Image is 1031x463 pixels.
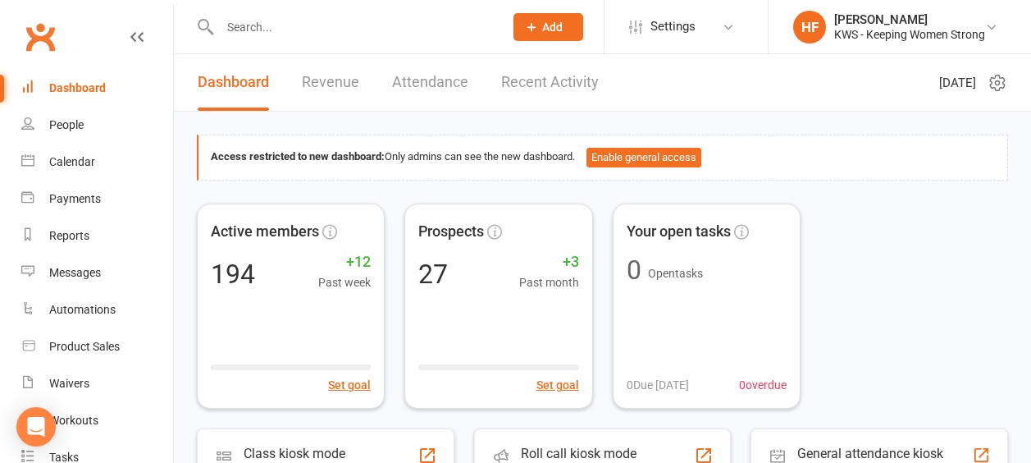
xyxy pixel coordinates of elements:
[519,273,579,291] span: Past month
[49,229,89,242] div: Reports
[21,291,173,328] a: Automations
[49,303,116,316] div: Automations
[392,54,468,111] a: Attendance
[21,254,173,291] a: Messages
[16,407,56,447] div: Open Intercom Messenger
[834,12,985,27] div: [PERSON_NAME]
[328,376,371,394] button: Set goal
[501,54,599,111] a: Recent Activity
[211,150,385,163] strong: Access restricted to new dashboard:
[939,73,976,93] span: [DATE]
[302,54,359,111] a: Revenue
[519,250,579,274] span: +3
[49,266,101,279] div: Messages
[542,21,563,34] span: Add
[21,365,173,402] a: Waivers
[586,148,701,167] button: Enable general access
[418,261,448,287] div: 27
[20,16,61,57] a: Clubworx
[793,11,826,44] div: HF
[21,181,173,218] a: Payments
[536,376,579,394] button: Set goal
[521,446,640,461] div: Roll call kiosk mode
[49,192,101,205] div: Payments
[739,376,787,394] span: 0 overdue
[215,16,492,39] input: Search...
[627,257,641,283] div: 0
[244,446,345,461] div: Class kiosk mode
[21,328,173,365] a: Product Sales
[49,340,120,353] div: Product Sales
[198,54,269,111] a: Dashboard
[513,13,583,41] button: Add
[211,261,255,287] div: 194
[318,250,371,274] span: +12
[318,273,371,291] span: Past week
[49,81,106,94] div: Dashboard
[211,148,995,167] div: Only admins can see the new dashboard.
[418,220,484,244] span: Prospects
[49,155,95,168] div: Calendar
[648,267,703,280] span: Open tasks
[21,218,173,254] a: Reports
[21,70,173,107] a: Dashboard
[650,8,696,45] span: Settings
[627,220,731,244] span: Your open tasks
[834,27,985,42] div: KWS - Keeping Women Strong
[627,376,689,394] span: 0 Due [DATE]
[21,402,173,439] a: Workouts
[211,220,319,244] span: Active members
[21,107,173,144] a: People
[49,377,89,390] div: Waivers
[21,144,173,181] a: Calendar
[49,118,84,131] div: People
[49,414,98,427] div: Workouts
